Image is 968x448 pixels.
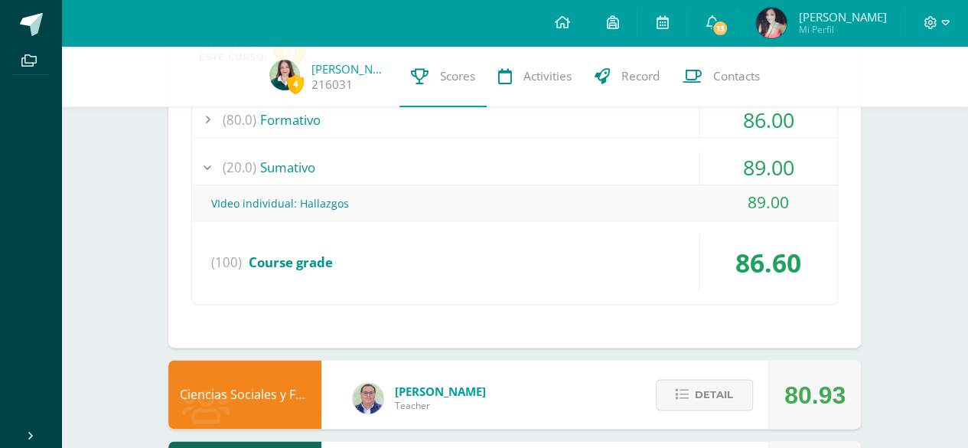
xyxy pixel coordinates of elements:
[798,9,886,25] span: [PERSON_NAME]
[311,61,388,77] a: [PERSON_NAME]
[583,46,671,107] a: Record
[784,361,846,430] div: 80.93
[487,46,583,107] a: Activities
[523,68,572,84] span: Activities
[621,68,660,84] span: Record
[223,103,256,137] span: (80.0)
[699,103,837,137] div: 86.00
[440,68,475,84] span: Scores
[712,20,728,37] span: 13
[192,103,837,137] div: Formativo
[395,399,486,412] span: Teacher
[311,77,353,93] a: 216031
[211,234,242,292] span: (100)
[168,360,321,429] div: Ciencias Sociales y Formación Ciudadana 4
[699,150,837,185] div: 89.00
[395,384,486,399] span: [PERSON_NAME]
[656,379,753,410] button: Detail
[223,150,256,185] span: (20.0)
[287,74,304,93] span: 4
[399,46,487,107] a: Scores
[695,381,733,409] span: Detail
[699,234,837,292] div: 86.60
[671,46,771,107] a: Contacts
[353,383,383,414] img: c1c1b07ef08c5b34f56a5eb7b3c08b85.png
[192,150,837,185] div: Sumativo
[249,253,333,271] span: Course grade
[192,186,837,221] div: VIdeo individual: Hallazgos
[756,8,787,38] img: d686daa607961b8b187ff7fdc61e0d8f.png
[713,68,760,84] span: Contacts
[798,23,886,36] span: Mi Perfil
[269,60,300,90] img: 440199d59a1bb4a241a9983326ac7319.png
[699,185,837,220] div: 89.00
